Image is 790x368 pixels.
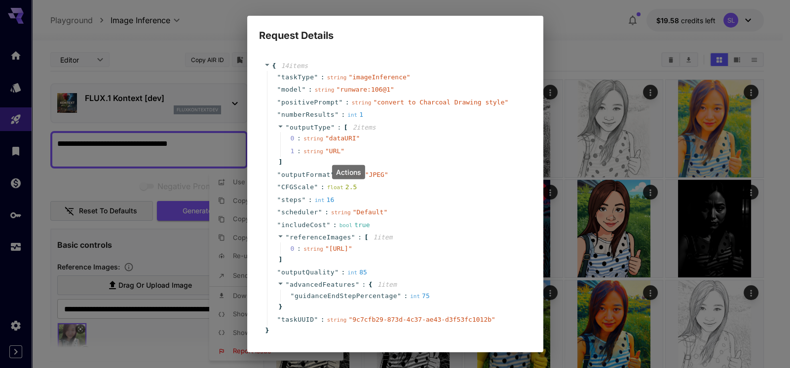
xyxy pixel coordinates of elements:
span: " [339,99,342,106]
span: string [303,135,323,142]
span: referenceImages [290,234,351,241]
span: 14 item s [281,62,308,69]
h2: Request Details [247,16,543,43]
div: 16 [315,195,335,205]
span: " dataURI " [325,134,360,142]
div: : [297,244,301,254]
span: " [314,183,318,191]
div: Actions [332,165,365,179]
span: " [286,234,290,241]
span: float [327,184,343,191]
div: 2.5 [327,182,357,192]
span: steps [281,195,302,205]
span: " [277,111,281,118]
span: : [321,182,325,192]
span: " [277,99,281,106]
span: " [355,281,359,288]
span: " [326,221,330,229]
span: } [264,326,269,335]
span: " [291,292,295,300]
span: { [272,61,276,71]
span: { [369,280,373,290]
span: : [308,85,312,95]
span: " 9c7cfb29-873d-4c37-ae43-d3f53fc1012b " [348,316,495,323]
span: : [404,291,408,301]
span: " [277,183,281,191]
span: CFGScale [281,182,314,192]
span: " [URL] " [325,245,352,252]
span: 1 item [377,281,397,288]
span: taskUUID [281,315,314,325]
span: " [301,86,305,93]
div: : [297,146,301,156]
span: " [301,196,305,203]
span: taskType [281,72,314,82]
span: numberResults [281,110,335,120]
span: " Default " [353,208,387,216]
span: 2 item s [353,124,376,131]
span: string [331,209,351,216]
span: positivePrompt [281,98,339,107]
span: int [410,293,420,300]
span: ] [277,157,283,167]
span: " [277,208,281,216]
span: " [331,124,335,131]
div: 85 [347,268,367,277]
span: " [397,292,401,300]
span: int [347,112,357,118]
span: : [358,233,362,242]
span: outputType [290,124,331,131]
span: model [281,85,302,95]
span: : [345,98,349,107]
span: string [327,74,347,81]
span: } [277,302,283,312]
span: bool [339,222,353,229]
span: int [315,197,325,203]
span: " runware:106@1 " [336,86,394,93]
div: true [339,220,370,230]
span: int [347,269,357,276]
span: string [315,87,335,93]
span: " JPEG " [365,171,388,178]
span: string [327,317,347,323]
span: " [351,234,355,241]
span: " [277,196,281,203]
span: : [321,315,325,325]
span: string [303,148,323,155]
span: " [286,281,290,288]
span: guidanceEndStepPercentage [295,291,397,301]
span: 0 [291,244,304,254]
span: : [341,110,345,120]
span: " convert to Charcoal Drawing style " [373,99,508,106]
span: 0 [291,134,304,143]
span: string [352,100,372,106]
div: 1 [347,110,363,120]
span: " [277,316,281,323]
span: " URL " [325,147,344,155]
span: " [277,268,281,276]
span: ] [277,255,283,265]
div: : [297,134,301,143]
span: " [277,221,281,229]
span: " [318,208,322,216]
span: : [337,123,341,133]
span: " [286,124,290,131]
div: 75 [410,291,430,301]
span: : [341,268,345,277]
span: : [325,207,329,217]
span: string [303,246,323,252]
span: " [314,316,318,323]
span: " imageInference " [348,73,410,81]
span: " [277,171,281,178]
span: " [335,268,339,276]
span: " [335,111,339,118]
span: outputQuality [281,268,335,277]
span: " [277,73,281,81]
span: : [321,72,325,82]
span: includeCost [281,220,327,230]
span: scheduler [281,207,318,217]
span: outputFormat [281,170,331,180]
span: advancedFeatures [290,281,355,288]
span: : [362,280,366,290]
span: 1 item [373,234,392,241]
